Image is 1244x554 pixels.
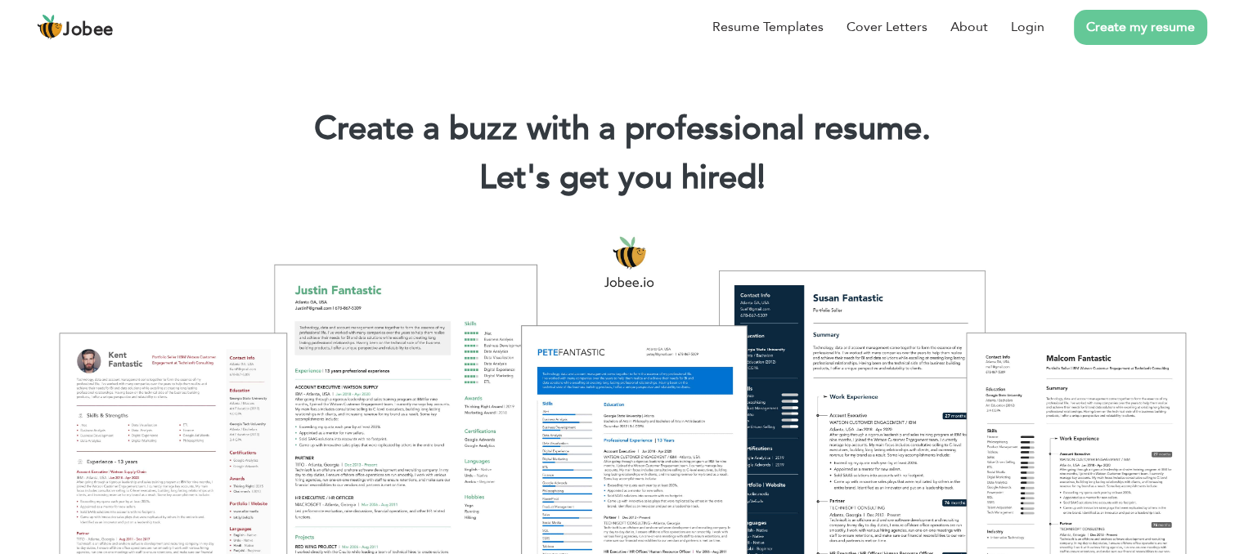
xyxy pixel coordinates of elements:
[950,17,988,37] a: About
[37,14,63,40] img: jobee.io
[37,14,114,40] a: Jobee
[25,157,1219,199] h2: Let's
[25,108,1219,150] h1: Create a buzz with a professional resume.
[712,17,824,37] a: Resume Templates
[559,155,766,200] span: get you hired!
[1011,17,1044,37] a: Login
[757,155,765,200] span: |
[847,17,927,37] a: Cover Letters
[1074,10,1207,45] a: Create my resume
[63,21,114,39] span: Jobee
